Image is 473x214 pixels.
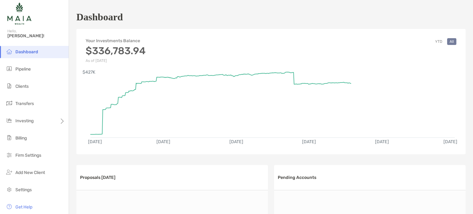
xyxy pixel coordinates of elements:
[6,65,13,72] img: pipeline icon
[86,45,146,57] h3: $336,783.94
[86,38,146,43] h4: Your Investments Balance
[447,38,456,45] button: All
[15,170,45,175] span: Add New Client
[15,153,41,158] span: Firm Settings
[76,11,123,23] h1: Dashboard
[6,82,13,90] img: clients icon
[15,101,34,106] span: Transfers
[7,33,65,38] span: [PERSON_NAME]!
[278,175,316,180] h3: Pending Accounts
[6,48,13,55] img: dashboard icon
[15,67,31,72] span: Pipeline
[6,203,13,210] img: get-help icon
[15,49,38,55] span: Dashboard
[80,175,115,180] h3: Proposals [DATE]
[6,168,13,176] img: add_new_client icon
[433,38,445,45] button: YTD
[6,117,13,124] img: investing icon
[86,59,146,63] p: As of [DATE]
[15,135,27,141] span: Billing
[156,139,170,144] text: [DATE]
[7,2,31,25] img: Zoe Logo
[443,139,457,144] text: [DATE]
[15,204,32,210] span: Get Help
[6,99,13,107] img: transfers icon
[15,187,32,192] span: Settings
[375,139,389,144] text: [DATE]
[6,186,13,193] img: settings icon
[15,84,29,89] span: Clients
[302,139,316,144] text: [DATE]
[15,118,34,123] span: Investing
[6,151,13,159] img: firm-settings icon
[229,139,243,144] text: [DATE]
[6,134,13,141] img: billing icon
[83,70,95,75] text: $427K
[88,139,102,144] text: [DATE]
